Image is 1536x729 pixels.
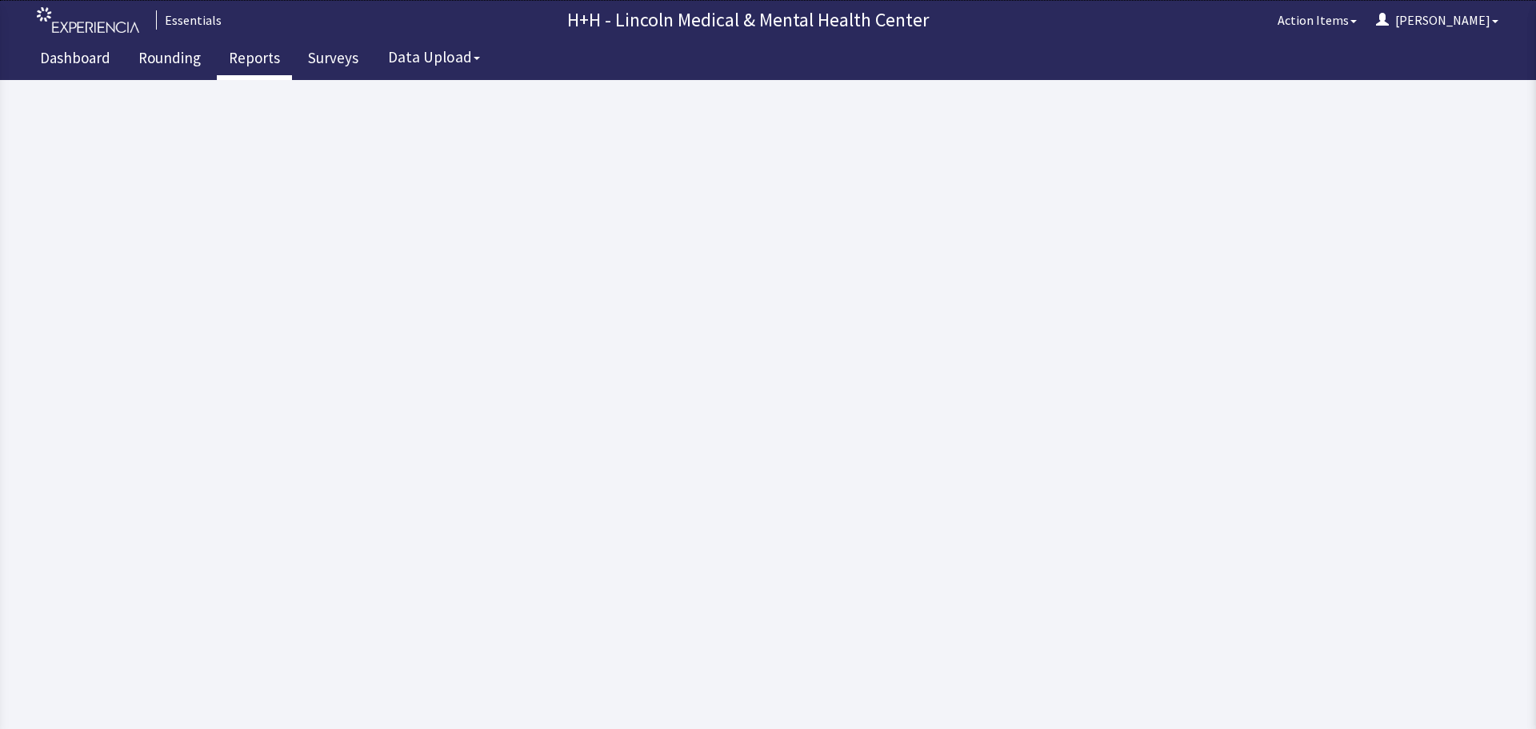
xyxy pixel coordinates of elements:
[296,40,370,80] a: Surveys
[126,40,213,80] a: Rounding
[37,7,139,34] img: experiencia_logo.png
[1268,4,1366,36] button: Action Items
[217,40,292,80] a: Reports
[378,42,490,72] button: Data Upload
[228,7,1268,33] p: H+H - Lincoln Medical & Mental Health Center
[1366,4,1508,36] button: [PERSON_NAME]
[28,40,122,80] a: Dashboard
[156,10,222,30] div: Essentials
